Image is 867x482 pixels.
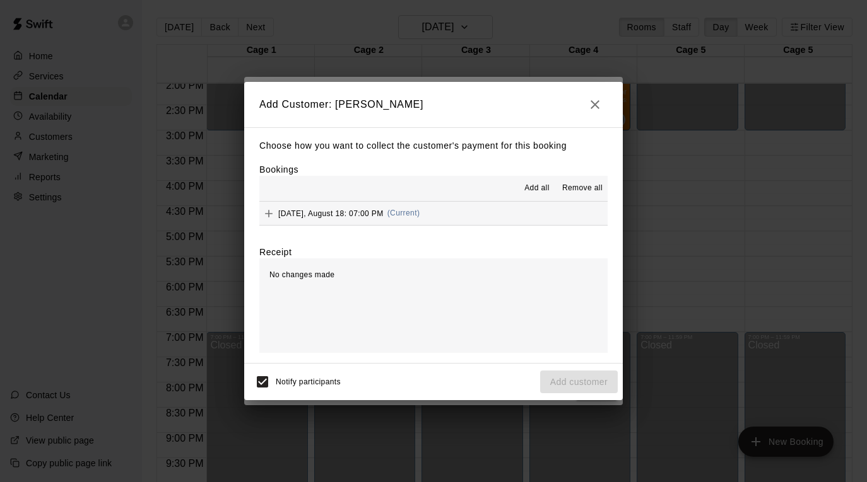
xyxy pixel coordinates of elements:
[557,178,608,198] button: Remove all
[562,182,603,195] span: Remove all
[524,182,550,195] span: Add all
[244,82,623,127] h2: Add Customer: [PERSON_NAME]
[276,377,341,386] span: Notify participants
[259,246,292,258] label: Receipt
[259,138,608,154] p: Choose how you want to collect the customer's payment for this booking
[259,208,278,217] span: Add
[387,209,420,217] span: (Current)
[278,209,384,217] span: [DATE], August 18: 07:00 PM
[259,202,608,225] button: Add[DATE], August 18: 07:00 PM(Current)
[259,164,298,175] label: Bookings
[517,178,557,198] button: Add all
[269,270,334,279] span: No changes made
